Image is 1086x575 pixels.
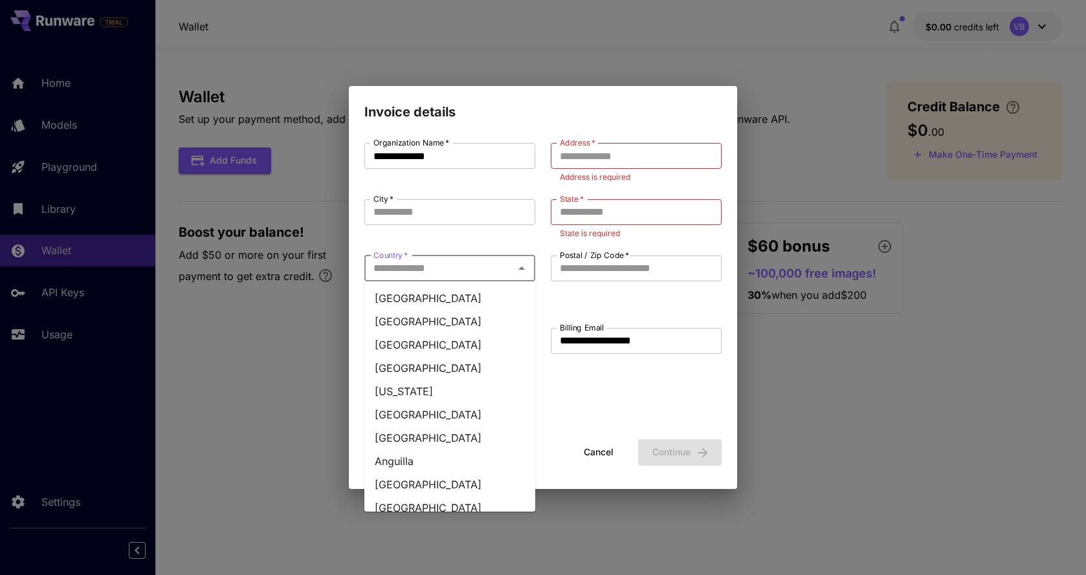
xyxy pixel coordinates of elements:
[364,333,535,356] li: [GEOGRAPHIC_DATA]
[513,259,531,277] button: Close
[560,193,584,204] label: State
[560,322,604,333] label: Billing Email
[364,403,535,426] li: [GEOGRAPHIC_DATA]
[364,496,535,519] li: [GEOGRAPHIC_DATA]
[373,250,408,261] label: Country
[364,473,535,496] li: [GEOGRAPHIC_DATA]
[560,227,713,240] p: State is required
[364,356,535,380] li: [GEOGRAPHIC_DATA]
[560,137,595,148] label: Address
[364,450,535,473] li: Anguilla
[570,439,628,466] button: Cancel
[373,193,393,204] label: City
[364,426,535,450] li: [GEOGRAPHIC_DATA]
[364,287,535,310] li: [GEOGRAPHIC_DATA]
[364,380,535,403] li: [US_STATE]
[364,310,535,333] li: [GEOGRAPHIC_DATA]
[560,250,629,261] label: Postal / Zip Code
[560,171,713,184] p: Address is required
[349,86,737,122] h2: Invoice details
[373,137,449,148] label: Organization Name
